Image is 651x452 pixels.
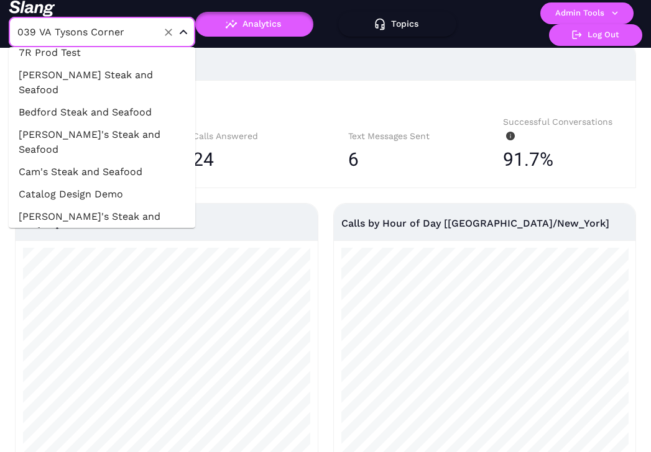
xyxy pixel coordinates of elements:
span: 6 [348,148,359,170]
span: info-circle [503,132,515,140]
li: [PERSON_NAME]'s Steak and Seafood [9,124,195,161]
div: Calls by Hour of Day [[GEOGRAPHIC_DATA]/New_York] [341,204,629,244]
span: 24 [193,148,214,170]
button: Topics [338,12,456,37]
span: Successful Conversations [503,117,612,141]
a: Analytics [195,19,313,28]
button: Analytics [195,12,313,37]
li: [PERSON_NAME] Steak and Seafood [9,64,195,101]
li: Bedford Steak and Seafood [9,101,195,124]
li: Cam's Steak and Seafood [9,161,195,183]
button: Log Out [549,24,642,46]
span: 91.7% [503,144,553,175]
button: Clear [160,24,177,41]
div: Calls Answered [193,129,303,143]
button: Admin Tools [540,2,634,24]
li: 7R Prod Test [9,42,195,64]
li: [PERSON_NAME]'s Steak and Seafood [9,206,195,243]
button: Close [176,25,191,40]
li: Catalog Design Demo [9,183,195,206]
div: Text Messages Sent [348,129,458,143]
div: Your data for the past [23,49,628,79]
